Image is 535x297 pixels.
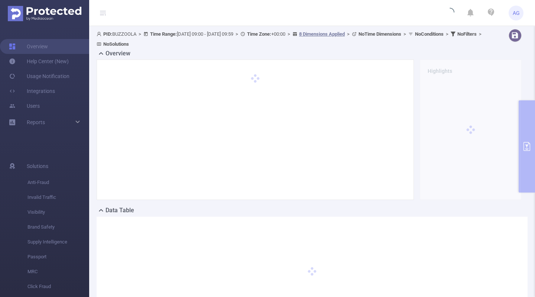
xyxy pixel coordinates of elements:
[233,31,240,37] span: >
[9,69,69,84] a: Usage Notification
[445,8,454,18] i: icon: loading
[285,31,292,37] span: >
[27,205,89,220] span: Visibility
[27,190,89,205] span: Invalid Traffic
[27,249,89,264] span: Passport
[444,31,451,37] span: >
[457,31,477,37] b: No Filters
[9,54,69,69] a: Help Center (New)
[97,32,103,36] i: icon: user
[27,220,89,235] span: Brand Safety
[27,279,89,294] span: Click Fraud
[27,264,89,279] span: MRC
[27,175,89,190] span: Anti-Fraud
[27,235,89,249] span: Supply Intelligence
[345,31,352,37] span: >
[106,49,130,58] h2: Overview
[9,99,40,113] a: Users
[97,31,484,47] span: BUZZOOLA [DATE] 09:00 - [DATE] 09:59 +00:00
[9,84,55,99] a: Integrations
[106,206,134,215] h2: Data Table
[136,31,143,37] span: >
[27,119,45,125] span: Reports
[415,31,444,37] b: No Conditions
[27,159,48,174] span: Solutions
[8,6,81,21] img: Protected Media
[9,39,48,54] a: Overview
[513,6,520,20] span: AG
[477,31,484,37] span: >
[247,31,271,37] b: Time Zone:
[359,31,401,37] b: No Time Dimensions
[401,31,408,37] span: >
[299,31,345,37] u: 8 Dimensions Applied
[103,41,129,47] b: No Solutions
[150,31,177,37] b: Time Range:
[103,31,112,37] b: PID:
[27,115,45,130] a: Reports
